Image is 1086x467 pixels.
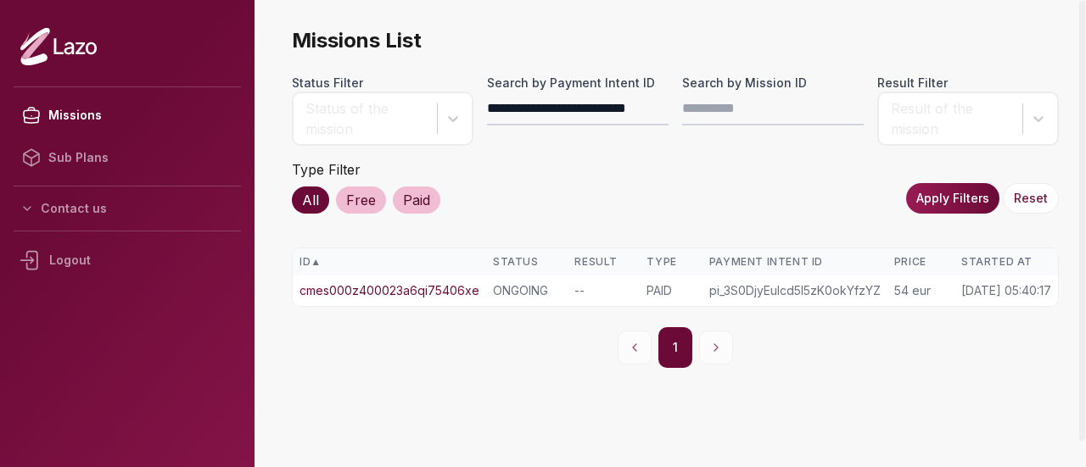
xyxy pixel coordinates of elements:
[574,282,633,299] div: --
[299,282,479,299] a: cmes000z400023a6qi75406xe
[493,282,561,299] div: ONGOING
[305,98,428,139] div: Status of the mission
[574,255,633,269] div: Result
[682,75,864,92] label: Search by Mission ID
[393,186,440,214] div: Paid
[709,282,881,299] div: pi_3S0DjyEulcd5I5zK0okYfzYZ
[311,255,321,269] span: ▲
[14,94,241,136] a: Missions
[493,255,561,269] div: Status
[292,75,473,92] label: Status Filter
[14,193,241,224] button: Contact us
[14,238,241,282] div: Logout
[336,186,386,214] div: Free
[906,183,999,214] button: Apply Filters
[894,282,948,299] div: 54 eur
[292,161,361,178] label: Type Filter
[647,255,695,269] div: Type
[961,255,1051,269] div: Started At
[647,282,695,299] div: PAID
[961,282,1051,299] div: [DATE] 05:40:17
[14,136,241,179] a: Sub Plans
[299,255,479,269] div: ID
[1003,183,1059,214] button: Reset
[292,27,1059,54] span: Missions List
[709,255,881,269] div: Payment Intent ID
[292,186,329,214] div: All
[877,75,1059,92] label: Result Filter
[894,255,948,269] div: Price
[487,75,669,92] label: Search by Payment Intent ID
[891,98,1014,139] div: Result of the mission
[658,327,692,368] button: 1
